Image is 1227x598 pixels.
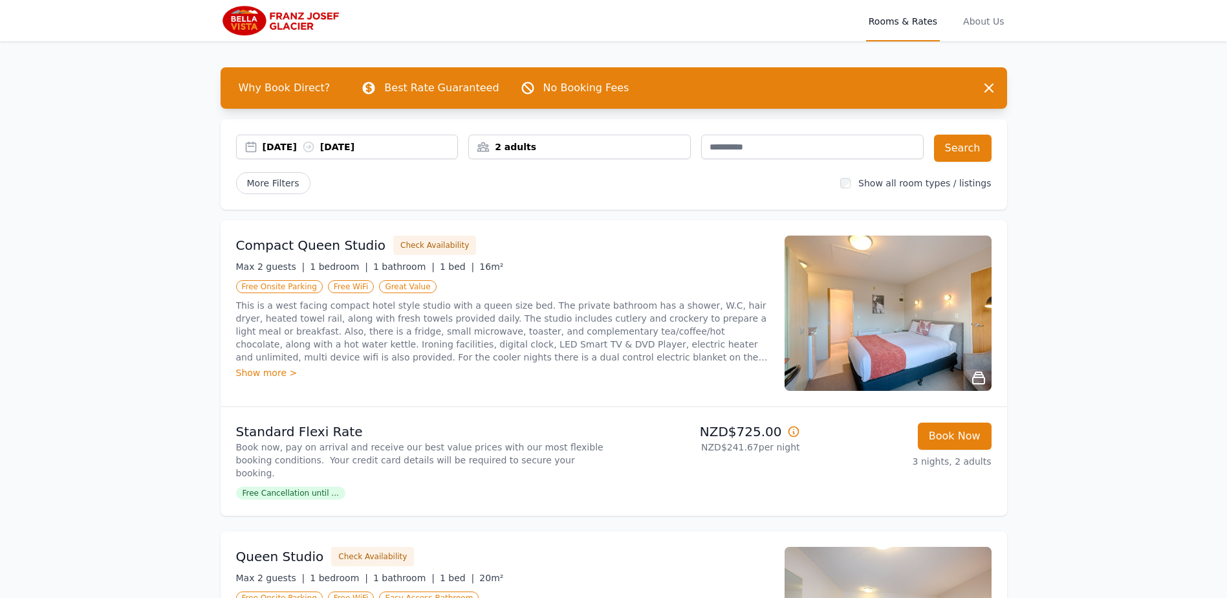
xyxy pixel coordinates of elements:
[918,423,992,450] button: Book Now
[221,5,345,36] img: Bella Vista Franz Josef Glacier
[440,573,474,583] span: 1 bed |
[236,441,609,480] p: Book now, pay on arrival and receive our best value prices with our most flexible booking conditi...
[379,280,436,293] span: Great Value
[236,236,386,254] h3: Compact Queen Studio
[373,573,435,583] span: 1 bathroom |
[393,236,476,255] button: Check Availability
[263,140,458,153] div: [DATE] [DATE]
[619,441,800,454] p: NZD$241.67 per night
[331,547,414,566] button: Check Availability
[236,548,324,566] h3: Queen Studio
[236,366,769,379] div: Show more >
[328,280,375,293] span: Free WiFi
[479,573,503,583] span: 20m²
[479,261,503,272] span: 16m²
[810,455,992,468] p: 3 nights, 2 adults
[310,573,368,583] span: 1 bedroom |
[469,140,690,153] div: 2 adults
[440,261,474,272] span: 1 bed |
[236,573,305,583] span: Max 2 guests |
[373,261,435,272] span: 1 bathroom |
[236,423,609,441] p: Standard Flexi Rate
[236,280,323,293] span: Free Onsite Parking
[384,80,499,96] p: Best Rate Guaranteed
[236,172,310,194] span: More Filters
[228,75,341,101] span: Why Book Direct?
[236,299,769,364] p: This is a west facing compact hotel style studio with a queen size bed. The private bathroom has ...
[619,423,800,441] p: NZD$725.00
[858,178,991,188] label: Show all room types / listings
[934,135,992,162] button: Search
[236,487,345,500] span: Free Cancellation until ...
[310,261,368,272] span: 1 bedroom |
[543,80,629,96] p: No Booking Fees
[236,261,305,272] span: Max 2 guests |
